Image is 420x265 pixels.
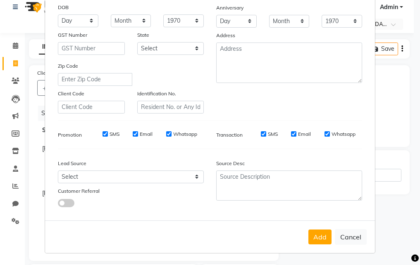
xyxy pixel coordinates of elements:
label: State [137,31,149,39]
input: Enter Zip Code [58,73,132,86]
label: Source Desc [216,160,245,167]
label: DOB [58,4,69,11]
label: Email [140,130,153,138]
input: Client Code [58,101,125,114]
label: SMS [268,130,278,138]
label: Promotion [58,131,82,139]
label: Identification No. [137,90,176,97]
label: Zip Code [58,62,78,70]
input: GST Number [58,42,125,55]
label: Email [298,130,311,138]
label: Transaction [216,131,243,139]
label: Whatsapp [173,130,197,138]
label: Lead Source [58,160,86,167]
label: GST Number [58,31,87,39]
button: Cancel [335,229,367,245]
label: Address [216,32,235,39]
label: SMS [110,130,119,138]
label: Customer Referral [58,187,100,195]
label: Whatsapp [332,130,356,138]
label: Anniversary [216,4,243,12]
button: Add [308,230,332,244]
input: Resident No. or Any Id [137,101,204,114]
label: Client Code [58,90,84,97]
